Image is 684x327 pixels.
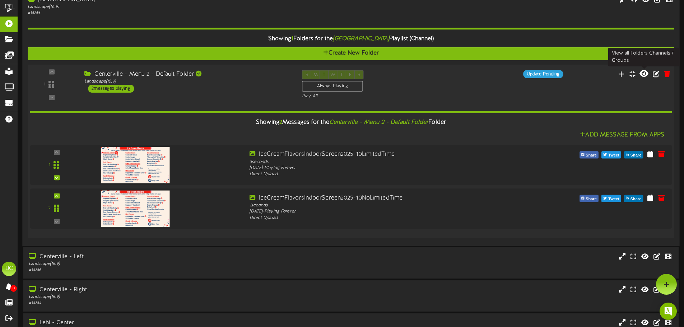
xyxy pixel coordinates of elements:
div: [DATE] - Playing Forever [250,209,506,215]
div: Play All [302,93,454,99]
div: Landscape ( 16:9 ) [29,261,291,267]
div: # 14744 [29,300,291,306]
img: 34cccf1b-8aa5-41a5-b2a2-0d549600c837.png [101,190,170,226]
span: Share [629,151,643,159]
button: Share [580,151,599,158]
div: Always Playing [302,81,363,92]
div: Centerville - Right [29,286,291,294]
div: BC [2,262,16,276]
button: Create New Folder [28,47,674,60]
div: # 14745 [28,10,291,16]
div: Showing Folders for the Playlist (Channel) [22,31,679,47]
span: 1 [291,36,293,42]
button: Tweet [601,195,621,202]
div: Showing Messages for the Folder [24,115,677,130]
button: Tweet [601,151,621,158]
span: 0 [10,285,17,292]
span: Share [584,195,598,203]
div: [DATE] - Playing Forever [250,165,506,171]
span: Share [584,151,598,159]
img: a0ecbc83-58b6-424e-94d2-92cd1d7a08cc.png [101,147,170,183]
div: 2 messages playing [88,85,134,93]
div: Update Pending [523,70,563,78]
div: # 14746 [29,267,291,273]
div: Centerville - Menu 2 - Default Folder [84,70,291,78]
span: 2 [279,119,282,126]
div: Direct Upload [250,215,506,221]
button: Share [624,151,643,158]
i: Centerville - Menu 2 - Default Folder [329,119,429,126]
div: 1 seconds [250,202,506,209]
div: Landscape ( 16:9 ) [29,294,291,300]
div: Centerville - Left [29,253,291,261]
div: Open Intercom Messenger [660,303,677,320]
div: Landscape ( 16:9 ) [28,4,291,10]
div: Landscape ( 16:9 ) [84,78,291,84]
div: Lehi - Center [29,319,291,327]
button: Add Message From Apps [578,130,666,139]
button: Share [580,195,599,202]
button: Share [624,195,643,202]
div: 3 seconds [250,159,506,165]
div: Direct Upload [250,171,506,177]
span: Tweet [607,195,621,203]
div: IceCreamFlavorsIndoorScreen2025-10LimitedTime [250,150,506,159]
i: [GEOGRAPHIC_DATA] [333,36,389,42]
span: Tweet [607,151,621,159]
div: IceCreamFlavorsIndoorScreen2025-10NoLimitedTime [250,194,506,202]
span: Share [629,195,643,203]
